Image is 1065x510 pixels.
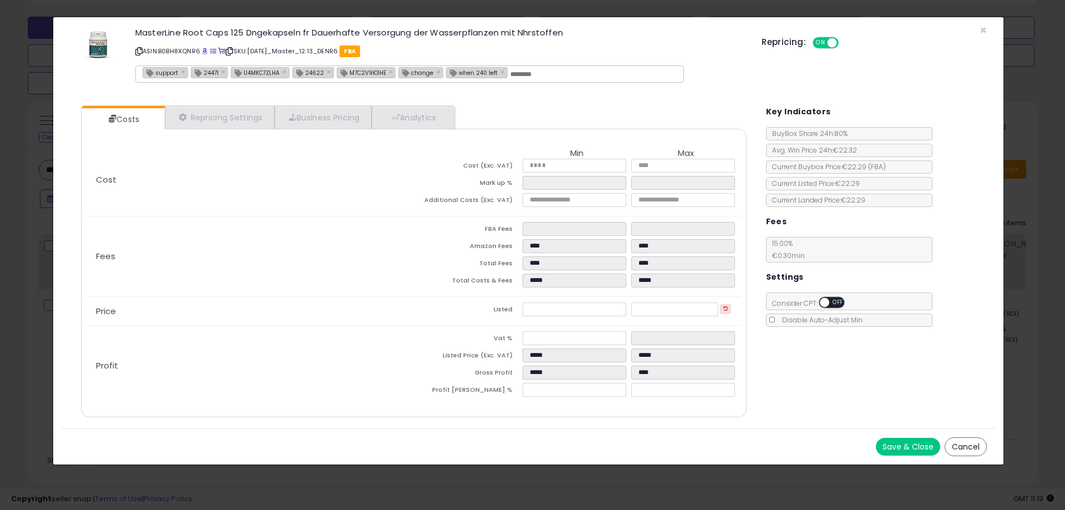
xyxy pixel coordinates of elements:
p: ASIN: B0BH8XQNR6 | SKU: [DATE]_Master_12.13_DENR6 [135,42,745,60]
span: Current Buybox Price: [767,162,886,171]
a: Your listing only [218,47,224,55]
span: FBA [339,46,360,57]
td: Mark up % [414,176,523,193]
th: Min [523,149,631,159]
span: €0.30 min [767,251,805,260]
span: U4MKC7ZLHA [231,68,280,77]
td: Total Costs & Fees [414,274,523,291]
td: Gross Profit [414,366,523,383]
span: OFF [829,298,847,307]
span: ( FBA ) [868,162,886,171]
span: ON [814,38,828,48]
span: when 240 left [447,68,498,77]
span: Current Landed Price: €22.29 [767,195,865,205]
td: Total Fees [414,256,523,274]
h5: Settings [766,270,804,284]
button: Save & Close [876,438,940,456]
a: × [436,67,443,77]
p: Profit [87,361,414,370]
span: 24471 [191,68,219,77]
td: Vat % [414,331,523,349]
td: Amazon Fees [414,239,523,256]
span: 15.00 % [767,239,805,260]
a: × [181,67,187,77]
a: × [221,67,228,77]
span: M7C2V9K3HE [337,68,386,77]
a: Costs [82,108,164,130]
td: Additional Costs (Exc. VAT) [414,193,523,210]
span: OFF [837,38,855,48]
td: Listed [414,302,523,320]
span: change [399,68,433,77]
h3: MasterLine Root Caps 125 Dngekapseln fr Dauerhafte Versorgung der Wasserpflanzen mit Nhrstoffen [135,28,745,37]
h5: Key Indicators [766,105,831,119]
span: Avg. Win Price 24h: €22.32 [767,145,857,155]
td: Listed Price (Exc. VAT) [414,349,523,366]
p: Price [87,307,414,316]
span: BuyBox Share 24h: 80% [767,129,848,138]
span: support [143,68,178,77]
a: BuyBox page [202,47,208,55]
span: Consider CPT: [767,299,859,308]
th: Max [631,149,740,159]
span: × [980,22,987,38]
a: Repricing Settings [165,106,275,129]
span: €22.29 [842,162,886,171]
a: Business Pricing [275,106,372,129]
a: Analytics [372,106,454,129]
td: Cost (Exc. VAT) [414,159,523,176]
button: Cancel [945,437,987,456]
a: × [500,67,507,77]
img: 41q7rChCjVL._SL60_.jpg [82,28,115,62]
a: All offer listings [210,47,216,55]
h5: Repricing: [762,38,806,47]
span: Current Listed Price: €22.29 [767,179,860,188]
a: × [327,67,333,77]
span: Disable Auto-Adjust Min [777,315,863,325]
span: 24622 [293,68,324,77]
h5: Fees [766,215,787,229]
p: Fees [87,252,414,261]
td: FBA Fees [414,222,523,239]
p: Cost [87,175,414,184]
td: Profit [PERSON_NAME] % [414,383,523,400]
a: × [282,67,289,77]
a: × [389,67,395,77]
